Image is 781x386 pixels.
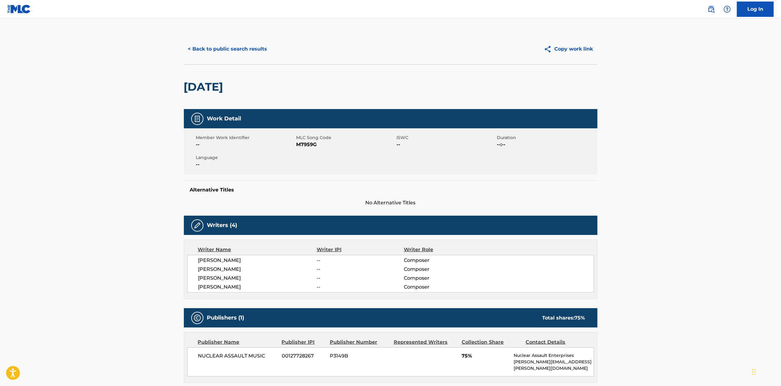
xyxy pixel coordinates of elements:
img: Work Detail [194,115,201,123]
div: Total shares: [542,314,585,322]
span: [PERSON_NAME] [198,274,317,282]
span: M7959G [296,141,395,148]
button: < Back to public search results [184,41,272,57]
span: Language [196,154,295,161]
span: No Alternative Titles [184,199,597,206]
div: Writer Name [198,246,317,253]
div: Publisher Number [330,339,389,346]
img: help [723,6,731,13]
span: 75 % [575,315,585,321]
h5: Writers (4) [207,222,237,229]
span: Duration [497,134,596,141]
div: Writer IPI [317,246,404,253]
h5: Publishers (1) [207,314,244,321]
span: 75% [462,352,509,360]
span: -- [317,283,404,291]
span: Composer [404,266,483,273]
div: Contact Details [526,339,585,346]
a: Log In [737,2,774,17]
span: P3149B [330,352,389,360]
a: Public Search [705,3,717,15]
div: Drag [752,363,756,381]
span: Member Work Identifier [196,134,295,141]
span: -- [317,266,404,273]
span: Composer [404,283,483,291]
img: search [708,6,715,13]
h2: [DATE] [184,80,226,94]
span: -- [397,141,496,148]
span: [PERSON_NAME] [198,266,317,273]
span: -- [196,161,295,168]
h5: Work Detail [207,115,241,122]
span: Composer [404,257,483,264]
img: MLC Logo [7,5,31,13]
span: [PERSON_NAME] [198,257,317,264]
div: Publisher IPI [282,339,325,346]
p: Nuclear Assault Enterprises [514,352,593,359]
div: Represented Writers [394,339,457,346]
p: [PERSON_NAME][EMAIL_ADDRESS][PERSON_NAME][DOMAIN_NAME] [514,359,593,372]
img: Writers [194,222,201,229]
span: -- [317,257,404,264]
iframe: Chat Widget [750,357,781,386]
button: Copy work link [540,41,597,57]
span: NUCLEAR ASSAULT MUSIC [198,352,277,360]
span: MLC Song Code [296,134,395,141]
img: Publishers [194,314,201,322]
span: 00127728267 [282,352,325,360]
span: -- [317,274,404,282]
div: Help [721,3,733,15]
span: [PERSON_NAME] [198,283,317,291]
img: Copy work link [544,45,555,53]
div: Writer Role [404,246,483,253]
span: -- [196,141,295,148]
div: Publisher Name [198,339,277,346]
h5: Alternative Titles [190,187,591,193]
div: Collection Share [462,339,521,346]
span: --:-- [497,141,596,148]
span: Composer [404,274,483,282]
span: ISWC [397,134,496,141]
